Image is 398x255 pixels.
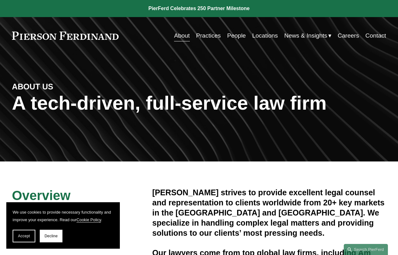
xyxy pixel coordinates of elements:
h4: [PERSON_NAME] strives to provide excellent legal counsel and representation to clients worldwide ... [152,188,386,238]
a: Contact [366,30,386,42]
p: We use cookies to provide necessary functionality and improve your experience. Read our . [13,209,114,223]
a: About [174,30,190,42]
button: Accept [13,230,35,242]
span: Accept [18,234,30,238]
span: Overview [12,188,71,203]
button: Decline [40,230,62,242]
a: folder dropdown [284,30,331,42]
section: Cookie banner [6,202,120,249]
strong: ABOUT US [12,82,53,91]
a: Practices [196,30,221,42]
a: People [227,30,246,42]
a: Cookie Policy [77,217,101,222]
h1: A tech-driven, full-service law firm [12,92,386,114]
a: Search this site [344,244,388,255]
a: Locations [252,30,278,42]
a: Careers [338,30,359,42]
span: News & Insights [284,30,327,41]
span: Decline [44,234,58,238]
